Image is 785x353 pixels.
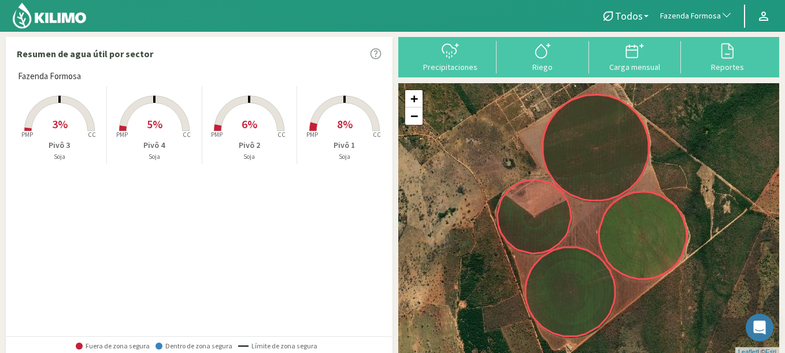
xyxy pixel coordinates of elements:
[242,117,257,131] span: 6%
[76,342,150,350] span: Fuera de zona segura
[107,139,201,151] p: Pivô 4
[202,152,297,162] p: Soja
[593,63,678,71] div: Carga mensual
[147,117,162,131] span: 5%
[107,152,201,162] p: Soja
[497,41,589,72] button: Riego
[277,131,286,139] tspan: CC
[373,131,381,139] tspan: CC
[21,131,32,139] tspan: PMP
[405,90,423,107] a: Zoom in
[155,342,232,350] span: Dentro de zona segura
[202,139,297,151] p: Pivô 2
[654,3,738,29] button: Fazenda Formosa
[297,152,392,162] p: Soja
[746,314,773,341] div: Open Intercom Messenger
[211,131,223,139] tspan: PMP
[408,63,493,71] div: Precipitaciones
[589,41,682,72] button: Carga mensual
[12,152,106,162] p: Soja
[116,131,128,139] tspan: PMP
[183,131,191,139] tspan: CC
[12,2,87,29] img: Kilimo
[684,63,770,71] div: Reportes
[52,117,68,131] span: 3%
[88,131,96,139] tspan: CC
[12,139,106,151] p: Pivô 3
[306,131,318,139] tspan: PMP
[297,139,392,151] p: Pivô 1
[681,41,773,72] button: Reportes
[17,47,153,61] p: Resumen de agua útil por sector
[615,10,643,22] span: Todos
[500,63,586,71] div: Riego
[404,41,497,72] button: Precipitaciones
[18,70,81,83] span: Fazenda Formosa
[660,10,721,22] span: Fazenda Formosa
[238,342,317,350] span: Límite de zona segura
[337,117,353,131] span: 8%
[405,107,423,125] a: Zoom out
